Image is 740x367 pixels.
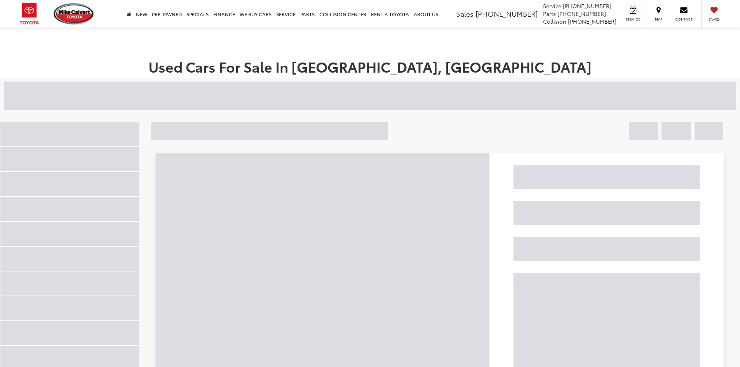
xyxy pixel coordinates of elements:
[650,17,667,22] span: Map
[456,9,474,19] span: Sales
[568,17,616,25] span: [PHONE_NUMBER]
[543,17,566,25] span: Collision
[557,10,606,17] span: [PHONE_NUMBER]
[543,2,561,10] span: Service
[54,3,95,24] img: Mike Calvert Toyota
[563,2,611,10] span: [PHONE_NUMBER]
[675,17,693,22] span: Contact
[624,17,642,22] span: Service
[543,10,556,17] span: Parts
[705,17,723,22] span: Saved
[475,9,538,19] span: [PHONE_NUMBER]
